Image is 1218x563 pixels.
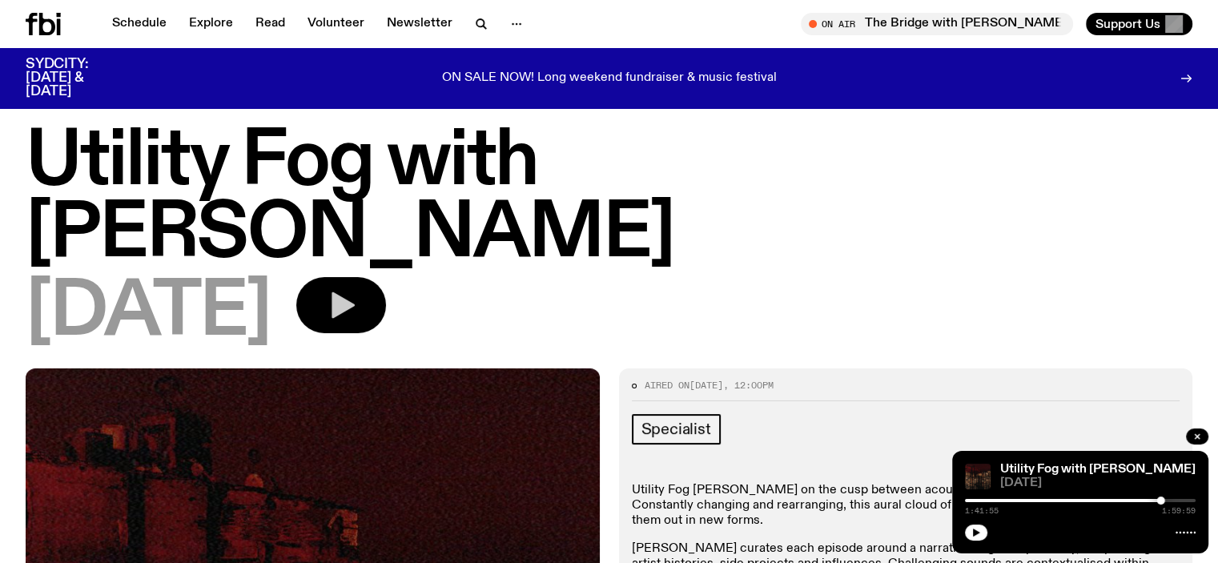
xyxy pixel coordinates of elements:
[377,13,462,35] a: Newsletter
[26,277,271,349] span: [DATE]
[965,507,999,515] span: 1:41:55
[1086,13,1192,35] button: Support Us
[965,464,991,489] img: Cover to (SAFETY HAZARD) مخاطر السلامة by electroneya, MARTINA and TNSXORDS
[1162,507,1196,515] span: 1:59:59
[723,379,774,392] span: , 12:00pm
[103,13,176,35] a: Schedule
[26,127,1192,271] h1: Utility Fog with [PERSON_NAME]
[641,420,711,438] span: Specialist
[632,483,1180,529] p: Utility Fog [PERSON_NAME] on the cusp between acoustic and electronic, organic and digital. Const...
[801,13,1073,35] button: On AirThe Bridge with [PERSON_NAME]
[1000,477,1196,489] span: [DATE]
[689,379,723,392] span: [DATE]
[246,13,295,35] a: Read
[298,13,374,35] a: Volunteer
[179,13,243,35] a: Explore
[632,414,721,444] a: Specialist
[1095,17,1160,31] span: Support Us
[26,58,128,99] h3: SYDCITY: [DATE] & [DATE]
[645,379,689,392] span: Aired on
[1000,463,1196,476] a: Utility Fog with [PERSON_NAME]
[442,71,777,86] p: ON SALE NOW! Long weekend fundraiser & music festival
